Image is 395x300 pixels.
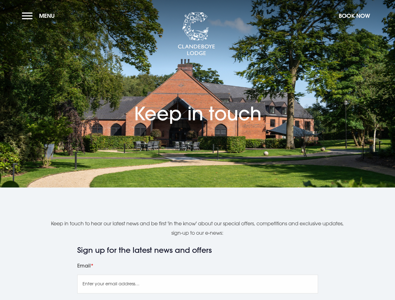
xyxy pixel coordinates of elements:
[77,275,318,293] input: Enter your email address…
[39,12,55,19] span: Menu
[48,219,346,238] p: Keep in touch to hear our latest news and be first 'in the know' about our special offers, compet...
[134,66,261,124] h1: Keep in touch
[77,246,318,255] h4: Sign up for the latest news and offers
[336,9,373,22] button: Book Now
[178,12,215,56] img: Clandeboye Lodge
[22,9,58,22] button: Menu
[77,261,318,270] label: Email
